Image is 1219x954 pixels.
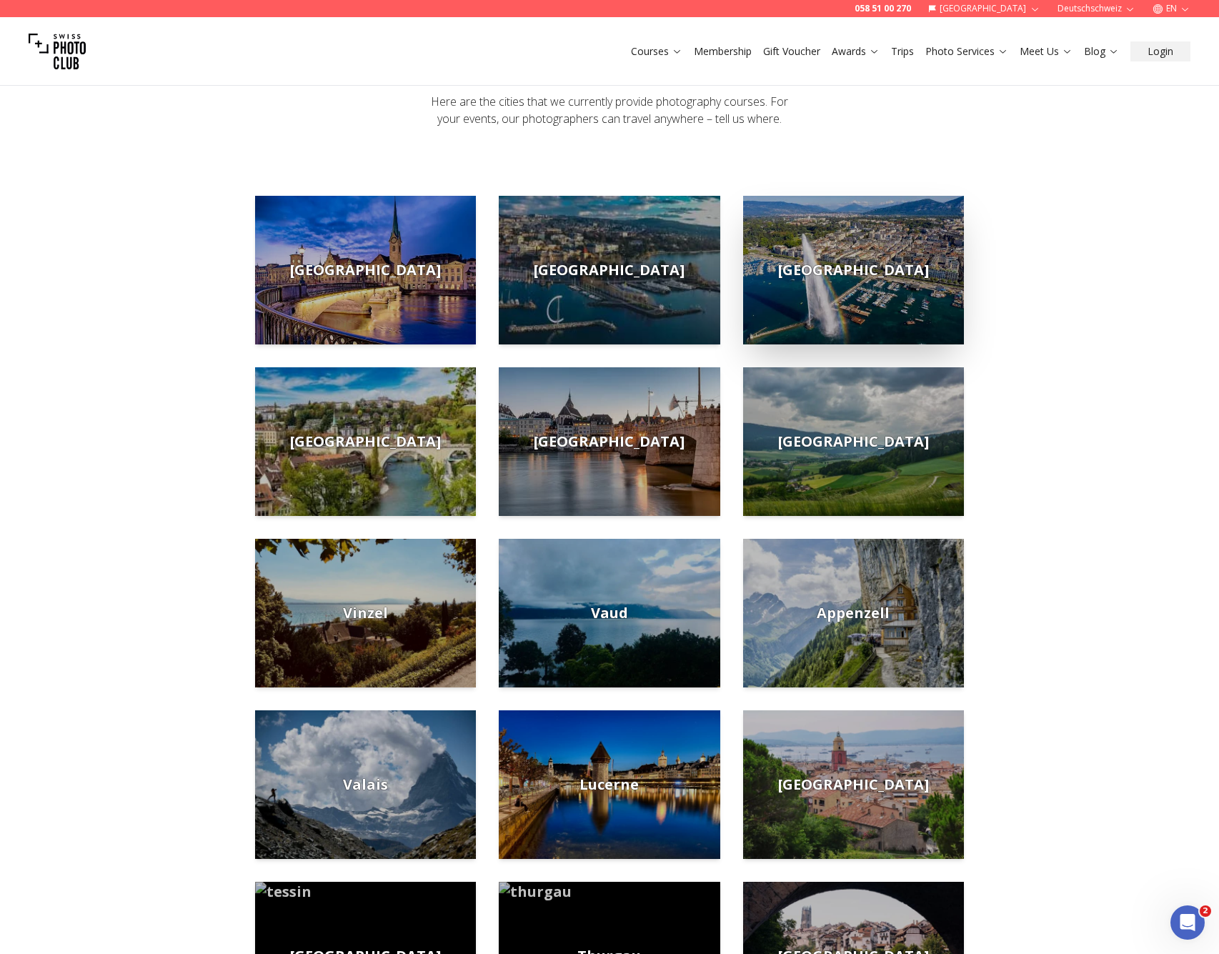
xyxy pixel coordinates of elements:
[1084,44,1119,59] a: Blog
[826,41,885,61] button: Awards
[743,710,964,859] img: st-gall
[920,41,1014,61] button: Photo Services
[290,260,441,280] span: [GEOGRAPHIC_DATA]
[255,710,476,859] a: Valais
[343,775,388,795] span: Valais
[757,41,826,61] button: Gift Voucher
[499,196,720,344] a: [GEOGRAPHIC_DATA]
[255,539,476,687] img: vinzel
[1078,41,1125,61] button: Blog
[499,367,720,516] img: basel
[591,603,628,623] span: Vaud
[743,196,964,344] a: [GEOGRAPHIC_DATA]
[29,23,86,80] img: Swiss photo club
[1014,41,1078,61] button: Meet Us
[579,775,639,795] span: Lucerne
[743,710,964,859] a: [GEOGRAPHIC_DATA]
[1020,44,1073,59] a: Meet Us
[499,710,720,859] a: Lucerne
[1130,41,1190,61] button: Login
[290,432,441,452] span: [GEOGRAPHIC_DATA]
[631,44,682,59] a: Courses
[743,539,964,687] a: Appenzell
[255,539,476,687] a: Vinzel
[255,367,476,516] a: [GEOGRAPHIC_DATA]
[1170,905,1205,940] iframe: Intercom live chat
[499,539,720,687] img: vaud
[625,41,688,61] button: Courses
[925,44,1008,59] a: Photo Services
[499,367,720,516] a: [GEOGRAPHIC_DATA]
[255,367,476,516] img: bern
[255,196,476,344] a: [GEOGRAPHIC_DATA]
[778,775,929,795] span: [GEOGRAPHIC_DATA]
[891,44,914,59] a: Trips
[499,196,720,344] img: lausanne
[534,432,685,452] span: [GEOGRAPHIC_DATA]
[743,196,964,344] img: geneve
[743,539,964,687] img: appenzell
[743,367,964,516] a: [GEOGRAPHIC_DATA]
[1200,905,1211,917] span: 2
[743,367,964,516] img: neuchatel
[885,41,920,61] button: Trips
[688,41,757,61] button: Membership
[499,539,720,687] a: Vaud
[778,432,929,452] span: [GEOGRAPHIC_DATA]
[832,44,880,59] a: Awards
[255,196,476,344] img: zurich
[255,710,476,859] img: valais
[431,94,788,126] span: Here are the cities that we currently provide photography courses. For your events, our photograp...
[343,603,388,623] span: Vinzel
[763,44,820,59] a: Gift Voucher
[694,44,752,59] a: Membership
[855,3,911,14] a: 058 51 00 270
[499,710,720,859] img: lucerne
[817,603,890,623] span: Appenzell
[534,260,685,280] span: [GEOGRAPHIC_DATA]
[778,260,929,280] span: [GEOGRAPHIC_DATA]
